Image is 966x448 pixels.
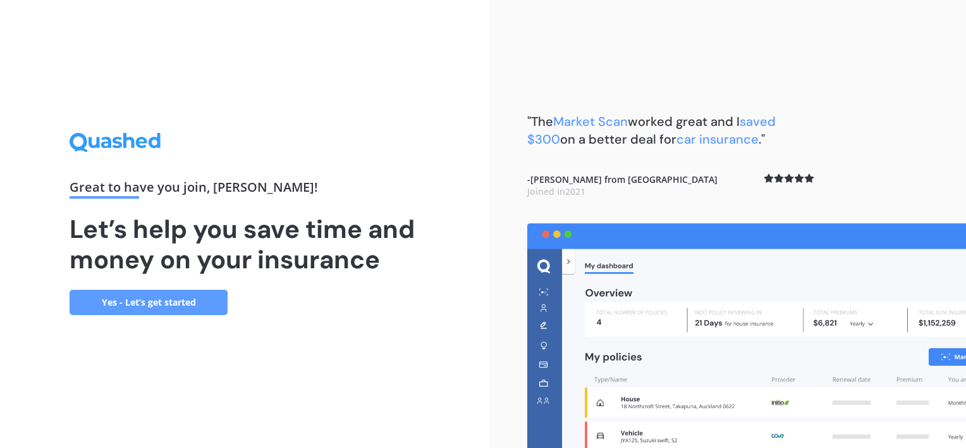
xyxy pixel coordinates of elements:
a: Yes - Let’s get started [70,290,228,315]
span: Market Scan [553,113,628,130]
div: Great to have you join , [PERSON_NAME] ! [70,181,420,199]
span: car insurance [676,131,759,147]
b: "The worked great and I on a better deal for ." [527,113,776,147]
h1: Let’s help you save time and money on your insurance [70,214,420,275]
b: - [PERSON_NAME] from [GEOGRAPHIC_DATA] [527,173,718,198]
span: saved $300 [527,113,776,147]
img: dashboard.webp [527,223,966,448]
span: Joined in 2021 [527,185,585,197]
